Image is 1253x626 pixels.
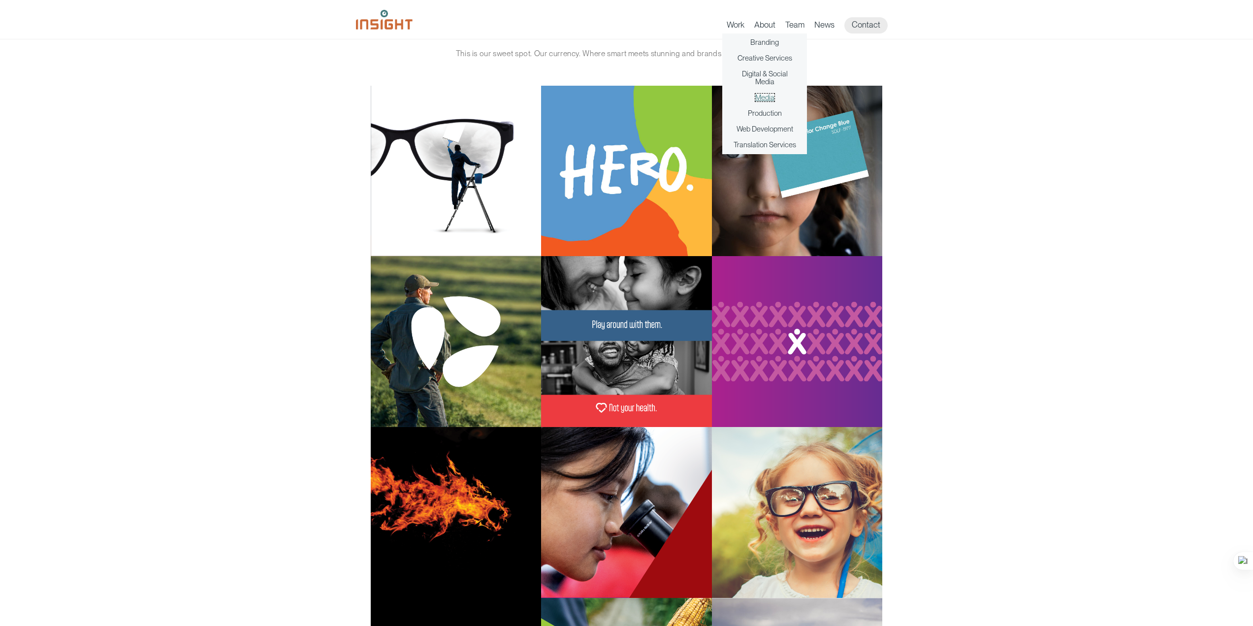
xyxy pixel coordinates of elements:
a: About [754,20,775,33]
img: Healthy SD – Park Prescription [712,427,883,598]
a: Contact [844,17,888,33]
img: Rosenbauer America [371,427,542,598]
img: South Dakota Department of Social Services – Childcare Promotion [541,86,712,257]
a: Team [785,20,804,33]
img: South Dakota Department of Health – Undo the Risk [541,256,712,427]
img: South Dakota Department of Health – Childhood Lead Poisoning Prevention [712,86,883,257]
a: News [814,20,835,33]
a: Media [755,94,774,101]
img: Insight Marketing Design [356,10,413,30]
img: Ophthalmology Limited [371,86,542,257]
a: Branding [750,38,779,46]
nav: primary navigation menu [727,17,898,33]
img: Lake Area Technical College [541,427,712,598]
a: Digital & Social Media [732,70,797,86]
img: South Dakota Department of Social Services – Nexus [712,256,883,427]
a: Production [748,109,782,117]
a: Work [727,20,744,33]
img: AXESS Cooperative [371,256,542,427]
p: This is our sweet spot. Our currency. Where smart meets stunning and brands unlock their potential. [442,46,811,61]
a: Translation Services [734,141,796,149]
a: Creative Services [738,54,792,62]
a: Web Development [737,125,793,133]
